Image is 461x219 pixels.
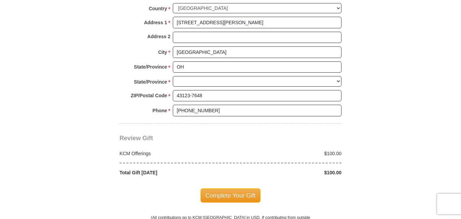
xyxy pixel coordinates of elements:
strong: State/Province [134,77,167,87]
strong: Country [149,4,167,13]
strong: Phone [153,106,167,115]
span: Complete Your Gift [200,188,261,203]
div: $100.00 [230,150,345,157]
span: Review Gift [120,135,153,142]
strong: City [158,47,167,57]
div: $100.00 [230,169,345,176]
div: Total Gift [DATE] [116,169,231,176]
strong: Address 2 [147,32,170,41]
strong: ZIP/Postal Code [131,91,167,100]
div: KCM Offerings [116,150,231,157]
strong: Address 1 [144,18,167,27]
strong: State/Province [134,62,167,72]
